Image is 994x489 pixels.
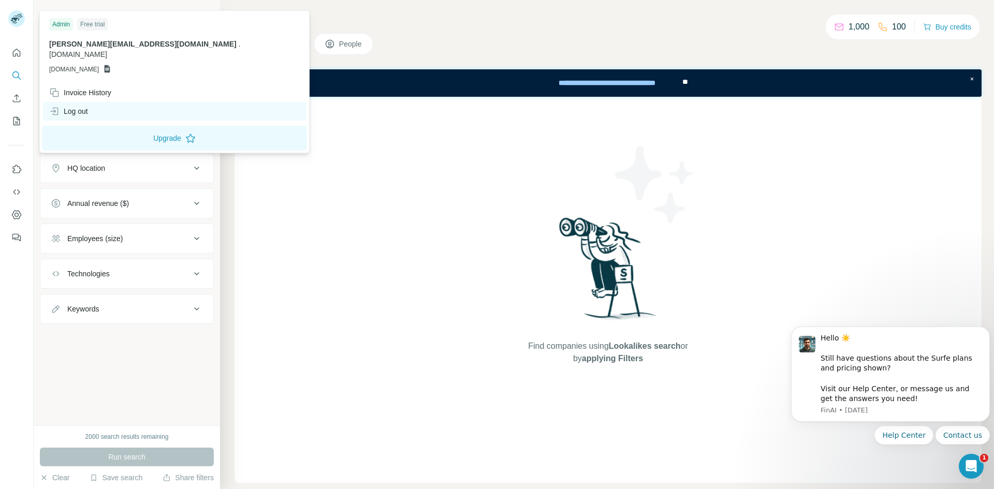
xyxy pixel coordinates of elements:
img: Surfe Illustration - Stars [608,138,701,231]
span: Lookalikes search [609,342,681,350]
div: Log out [49,106,88,116]
button: Dashboard [8,205,25,224]
button: Share filters [163,472,214,483]
button: Upgrade [42,126,307,151]
h4: Search [235,12,982,27]
div: Free trial [77,18,108,31]
div: New search [40,9,72,19]
span: . [239,40,241,48]
div: Annual revenue ($) [67,198,129,209]
iframe: Intercom live chat [959,454,984,479]
div: Admin [49,18,73,31]
button: Clear [40,472,69,483]
button: Buy credits [923,20,971,34]
span: Find companies using or by [525,340,691,365]
button: HQ location [40,156,213,181]
button: Annual revenue ($) [40,191,213,216]
span: [DOMAIN_NAME] [49,50,107,58]
button: Quick start [8,43,25,62]
iframe: Banner [235,69,982,97]
p: 1,000 [849,21,869,33]
div: 2000 search results remaining [85,432,169,441]
button: Keywords [40,297,213,321]
p: 100 [892,21,906,33]
button: Save search [90,472,142,483]
div: Employees (size) [67,233,123,244]
span: [DOMAIN_NAME] [49,65,99,74]
img: Surfe Illustration - Woman searching with binoculars [554,215,662,330]
button: My lists [8,112,25,130]
button: Feedback [8,228,25,247]
div: Keywords [67,304,99,314]
span: People [339,39,363,49]
span: applying Filters [582,354,643,363]
span: 1 [980,454,988,462]
button: Technologies [40,261,213,286]
iframe: Intercom notifications message [787,314,994,484]
button: Search [8,66,25,85]
button: Hide [180,6,220,22]
span: [PERSON_NAME][EMAIL_ADDRESS][DOMAIN_NAME] [49,40,237,48]
button: Use Surfe API [8,183,25,201]
button: Enrich CSV [8,89,25,108]
button: Employees (size) [40,226,213,251]
button: Use Surfe on LinkedIn [8,160,25,179]
div: Invoice History [49,87,111,98]
div: Technologies [67,269,110,279]
div: HQ location [67,163,105,173]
